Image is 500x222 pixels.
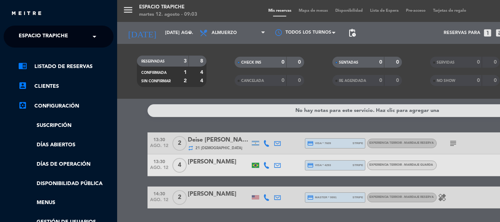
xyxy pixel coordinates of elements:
[11,11,42,16] img: MEITRE
[18,81,27,90] i: account_box
[18,180,113,188] a: Disponibilidad pública
[18,199,113,207] a: Menus
[18,101,27,110] i: settings_applications
[18,82,113,91] a: account_boxClientes
[18,62,113,71] a: chrome_reader_modeListado de Reservas
[18,141,113,149] a: Días abiertos
[18,121,113,130] a: Suscripción
[18,102,113,110] a: Configuración
[18,61,27,70] i: chrome_reader_mode
[18,160,113,169] a: Días de Operación
[19,29,68,44] span: Espacio Trapiche
[348,29,357,37] span: pending_actions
